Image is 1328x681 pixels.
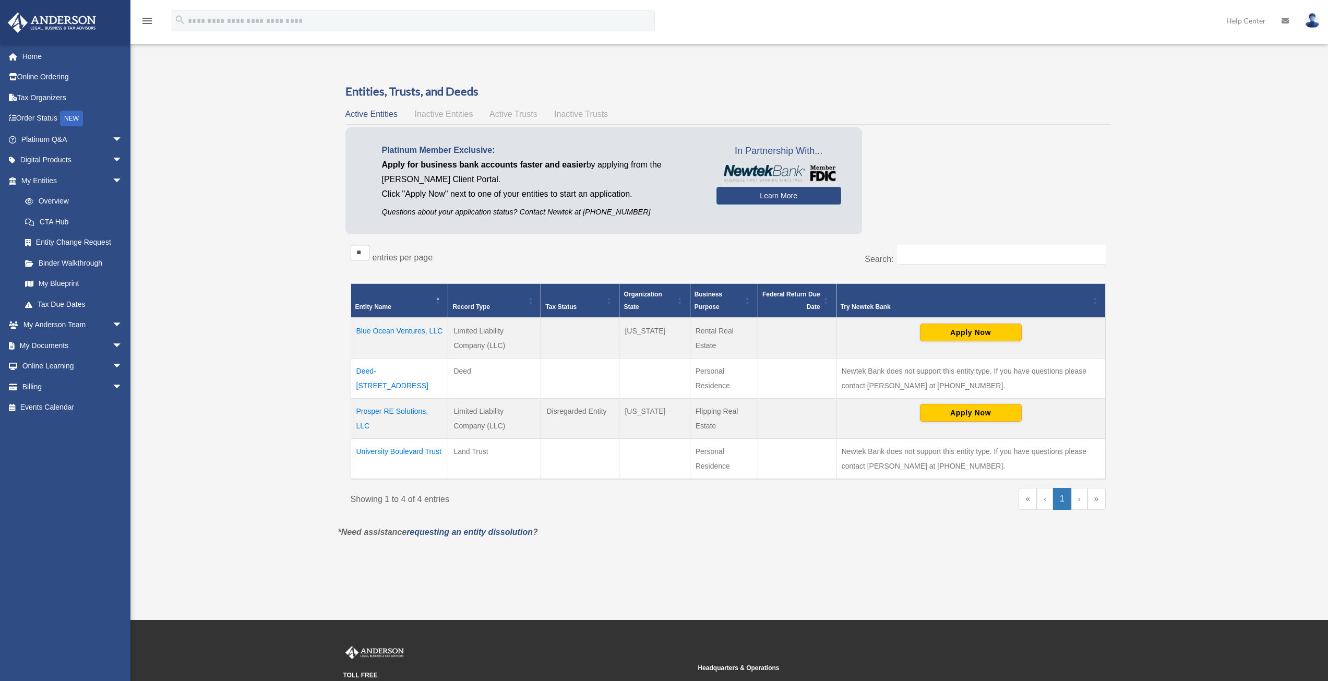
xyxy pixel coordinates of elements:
td: Rental Real Estate [690,318,758,359]
th: Try Newtek Bank : Activate to sort [836,283,1105,318]
a: Previous [1037,488,1053,510]
td: Flipping Real Estate [690,398,758,438]
span: arrow_drop_down [112,170,133,192]
td: [US_STATE] [619,318,690,359]
small: Headquarters & Operations [698,663,1046,674]
td: Deed- [STREET_ADDRESS] [351,358,448,398]
a: 1 [1053,488,1071,510]
span: Organization State [624,291,662,310]
img: User Pic [1305,13,1320,28]
a: Billingarrow_drop_down [7,376,138,397]
a: First [1019,488,1037,510]
span: Inactive Entities [414,110,473,118]
span: Active Trusts [489,110,537,118]
i: search [174,14,186,26]
a: menu [141,18,153,27]
a: Digital Productsarrow_drop_down [7,150,138,171]
img: Anderson Advisors Platinum Portal [343,646,406,660]
td: Personal Residence [690,358,758,398]
a: My Documentsarrow_drop_down [7,335,138,356]
span: In Partnership With... [716,143,841,160]
a: Last [1087,488,1106,510]
p: Click "Apply Now" next to one of your entities to start an application. [382,187,701,201]
a: requesting an entity dissolution [406,528,533,536]
a: Order StatusNEW [7,108,138,129]
a: Next [1071,488,1087,510]
p: Questions about your application status? Contact Newtek at [PHONE_NUMBER] [382,206,701,219]
i: menu [141,15,153,27]
th: Record Type: Activate to sort [448,283,541,318]
a: Online Ordering [7,67,138,88]
a: Home [7,46,138,67]
th: Business Purpose: Activate to sort [690,283,758,318]
a: Learn More [716,187,841,205]
td: Blue Ocean Ventures, LLC [351,318,448,359]
th: Federal Return Due Date: Activate to sort [758,283,836,318]
span: arrow_drop_down [112,335,133,356]
img: Anderson Advisors Platinum Portal [5,13,99,33]
td: Disregarded Entity [541,398,619,438]
th: Entity Name: Activate to invert sorting [351,283,448,318]
button: Apply Now [920,404,1022,422]
div: Showing 1 to 4 of 4 entries [351,488,721,507]
span: Entity Name [355,303,391,310]
span: Active Entities [345,110,398,118]
td: Limited Liability Company (LLC) [448,318,541,359]
img: NewtekBankLogoSM.png [722,165,836,182]
td: Land Trust [448,438,541,479]
a: Online Learningarrow_drop_down [7,356,138,377]
a: Entity Change Request [15,232,133,253]
a: My Entitiesarrow_drop_down [7,170,133,191]
td: Deed [448,358,541,398]
a: Tax Due Dates [15,294,133,315]
th: Tax Status: Activate to sort [541,283,619,318]
span: Business Purpose [695,291,722,310]
td: Newtek Bank does not support this entity type. If you have questions please contact [PERSON_NAME]... [836,438,1105,479]
td: Personal Residence [690,438,758,479]
span: Record Type [452,303,490,310]
a: Binder Walkthrough [15,253,133,273]
a: My Blueprint [15,273,133,294]
span: Tax Status [545,303,577,310]
a: Tax Organizers [7,87,138,108]
td: [US_STATE] [619,398,690,438]
th: Organization State: Activate to sort [619,283,690,318]
td: Limited Liability Company (LLC) [448,398,541,438]
div: Try Newtek Bank [841,301,1090,313]
small: TOLL FREE [343,670,691,681]
em: *Need assistance ? [338,528,538,536]
td: Newtek Bank does not support this entity type. If you have questions please contact [PERSON_NAME]... [836,358,1105,398]
label: entries per page [373,253,433,262]
p: by applying from the [PERSON_NAME] Client Portal. [382,158,701,187]
a: Platinum Q&Aarrow_drop_down [7,129,138,150]
a: Events Calendar [7,397,138,418]
a: My Anderson Teamarrow_drop_down [7,315,138,336]
button: Apply Now [920,324,1022,341]
div: NEW [60,111,83,126]
span: arrow_drop_down [112,129,133,150]
a: CTA Hub [15,211,133,232]
p: Platinum Member Exclusive: [382,143,701,158]
span: arrow_drop_down [112,356,133,377]
span: arrow_drop_down [112,315,133,336]
span: arrow_drop_down [112,150,133,171]
td: University Boulevard Trust [351,438,448,479]
span: arrow_drop_down [112,376,133,398]
a: Overview [15,191,128,212]
td: Prosper RE Solutions, LLC [351,398,448,438]
h3: Entities, Trusts, and Deeds [345,83,1111,100]
span: Inactive Trusts [554,110,608,118]
span: Apply for business bank accounts faster and easier [382,160,587,169]
span: Federal Return Due Date [762,291,820,310]
label: Search: [865,255,893,264]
